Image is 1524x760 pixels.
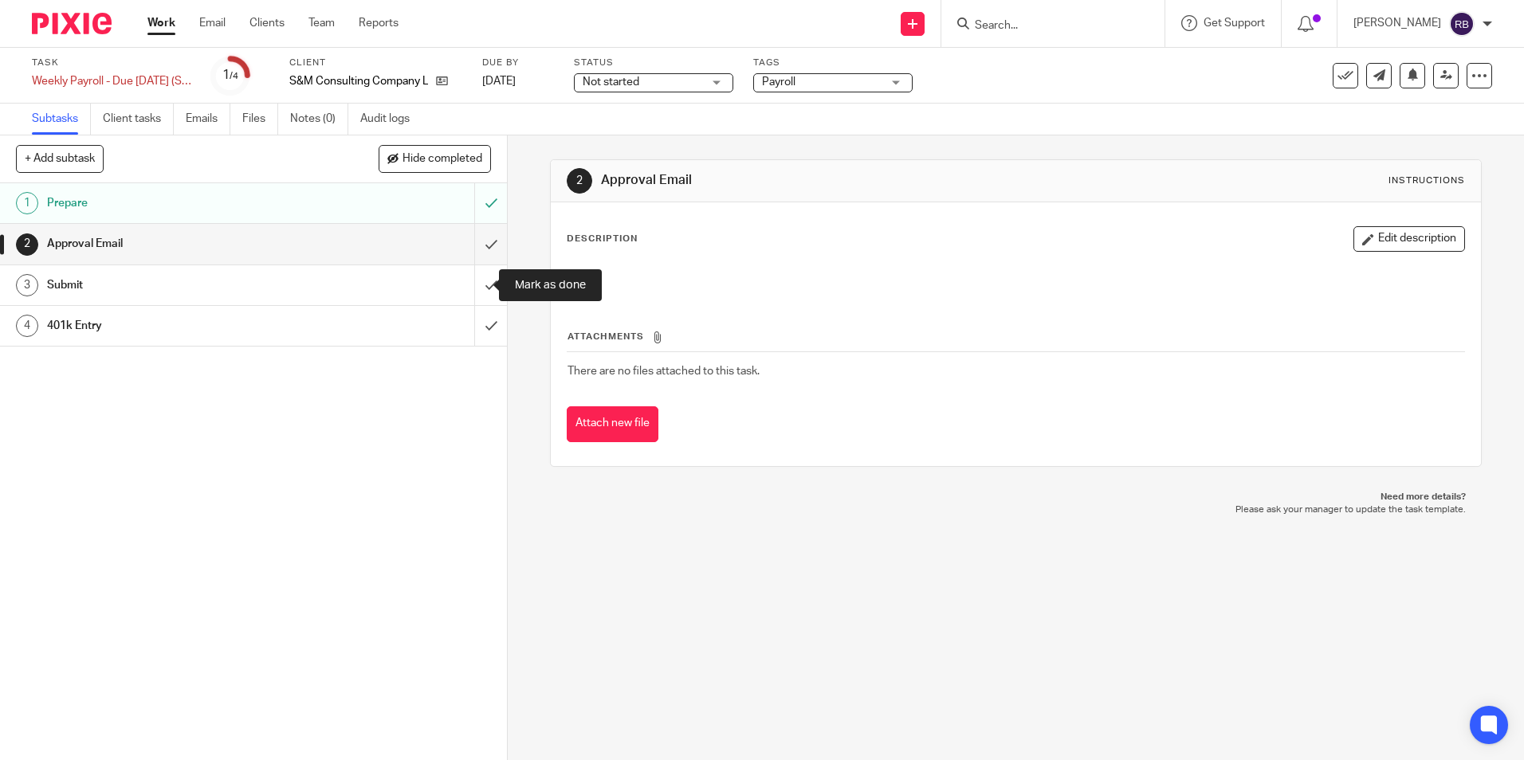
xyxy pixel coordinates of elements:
p: [PERSON_NAME] [1353,15,1441,31]
h1: Prepare [47,191,321,215]
a: Emails [186,104,230,135]
span: There are no files attached to this task. [568,366,760,377]
label: Due by [482,57,554,69]
a: Email [199,15,226,31]
div: 3 [16,274,38,296]
a: Reports [359,15,399,31]
h1: Submit [47,273,321,297]
p: Description [567,233,638,245]
input: Search [973,19,1117,33]
div: Instructions [1388,174,1465,187]
label: Task [32,57,191,69]
a: Notes (0) [290,104,348,135]
span: Hide completed [403,153,482,166]
label: Status [574,57,733,69]
a: Audit logs [360,104,422,135]
img: svg%3E [1449,11,1475,37]
div: Weekly Payroll - Due Wednesday (S&amp;M) [32,73,191,89]
p: Need more details? [566,491,1465,503]
div: Weekly Payroll - Due [DATE] (S&M) [32,73,191,89]
a: Files [242,104,278,135]
small: /4 [230,72,238,80]
button: Hide completed [379,145,491,172]
h1: 401k Entry [47,314,321,338]
button: Attach new file [567,406,658,442]
div: 4 [16,315,38,337]
a: Clients [249,15,285,31]
span: Get Support [1204,18,1265,29]
h1: Approval Email [601,172,1050,189]
a: Subtasks [32,104,91,135]
span: Attachments [568,332,644,341]
span: [DATE] [482,76,516,87]
a: Work [147,15,175,31]
img: Pixie [32,13,112,34]
label: Tags [753,57,913,69]
span: Payroll [762,76,795,88]
div: 2 [16,233,38,256]
button: + Add subtask [16,145,104,172]
div: 2 [567,168,592,194]
p: S&M Consulting Company LLC [289,73,428,89]
label: Client [289,57,462,69]
div: 1 [16,192,38,214]
span: Not started [583,76,639,88]
a: Team [308,15,335,31]
h1: Approval Email [47,232,321,256]
p: Please ask your manager to update the task template. [566,503,1465,516]
div: 1 [222,66,238,84]
a: Client tasks [103,104,174,135]
button: Edit description [1353,226,1465,252]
